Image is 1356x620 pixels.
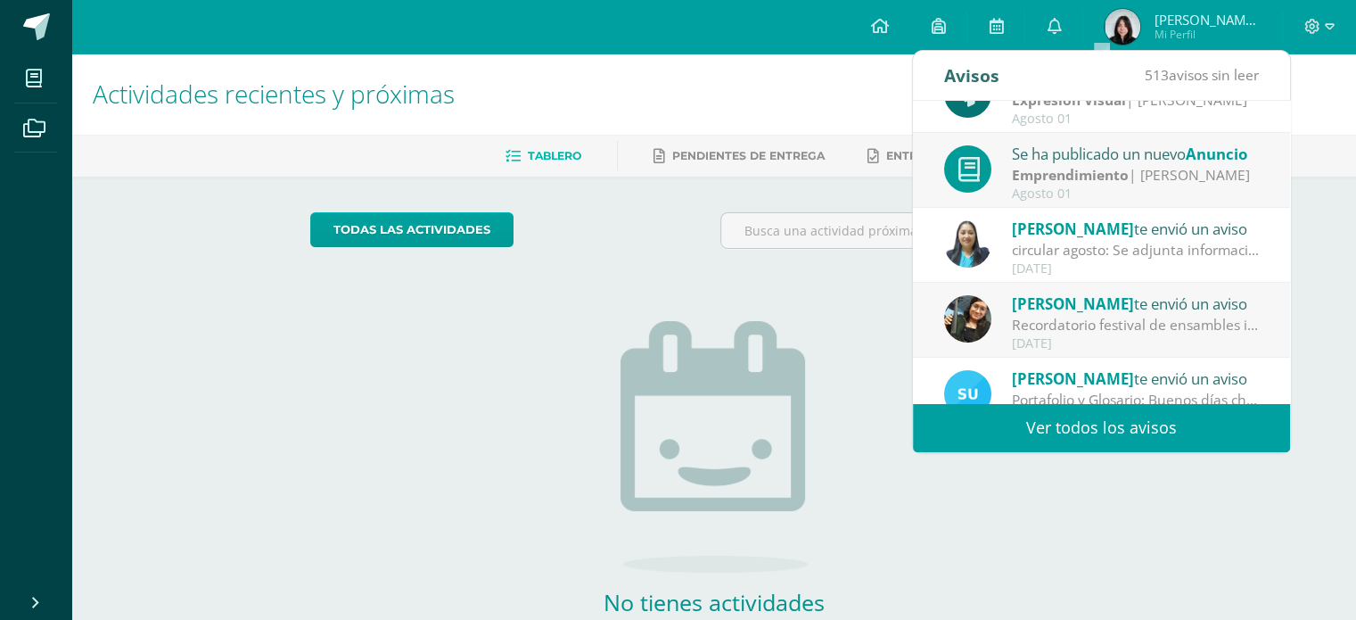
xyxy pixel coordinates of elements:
div: Avisos [944,51,999,100]
a: Ver todos los avisos [913,403,1290,452]
span: Anuncio [1186,144,1247,164]
span: [PERSON_NAME] [1012,368,1134,389]
div: circular agosto: Se adjunta información importante [1012,240,1260,260]
a: Tablero [505,142,581,170]
a: todas las Actividades [310,212,514,247]
h2: No tienes actividades [536,587,892,617]
img: no_activities.png [620,321,808,573]
div: Portafolio y Glosario: Buenos días chicos envio portafolio y glosario el cual trabajaremos en cla... [1012,390,1260,410]
div: Recordatorio festival de ensambles instrumentales: Mañana los chicos llegan con su uniforme que c... [1012,315,1260,335]
div: [DATE] [1012,336,1260,351]
div: | [PERSON_NAME] [1012,90,1260,111]
strong: Expresión Visual [1012,90,1126,110]
img: 49168807a2b8cca0ef2119beca2bd5ad.png [944,220,991,268]
span: Tablero [528,149,581,162]
div: te envió un aviso [1012,367,1260,390]
img: afbb90b42ddb8510e0c4b806fbdf27cc.png [944,295,991,343]
span: 513 [1145,65,1169,85]
div: te envió un aviso [1012,292,1260,315]
a: Entregadas [867,142,966,170]
span: Entregadas [886,149,966,162]
a: Pendientes de entrega [653,142,825,170]
strong: Emprendimiento [1012,165,1129,185]
span: Pendientes de entrega [672,149,825,162]
span: [PERSON_NAME] [1012,293,1134,314]
div: Se ha publicado un nuevo [1012,142,1260,165]
div: Agosto 01 [1012,186,1260,202]
img: 69a7de1b99af4bf0f1fe13b1623cff4d.png [1105,9,1140,45]
div: te envió un aviso [1012,217,1260,240]
span: avisos sin leer [1145,65,1259,85]
div: Agosto 01 [1012,112,1260,127]
span: Actividades recientes y próximas [93,77,455,111]
input: Busca una actividad próxima aquí... [721,213,1116,248]
span: [PERSON_NAME][DATE] [1154,11,1261,29]
span: [PERSON_NAME] [1012,219,1134,239]
div: [DATE] [1012,261,1260,277]
span: Mi Perfil [1154,27,1261,42]
div: | [PERSON_NAME] [1012,165,1260,186]
img: 14471758ff6613f552bde5ba870308b6.png [944,370,991,417]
